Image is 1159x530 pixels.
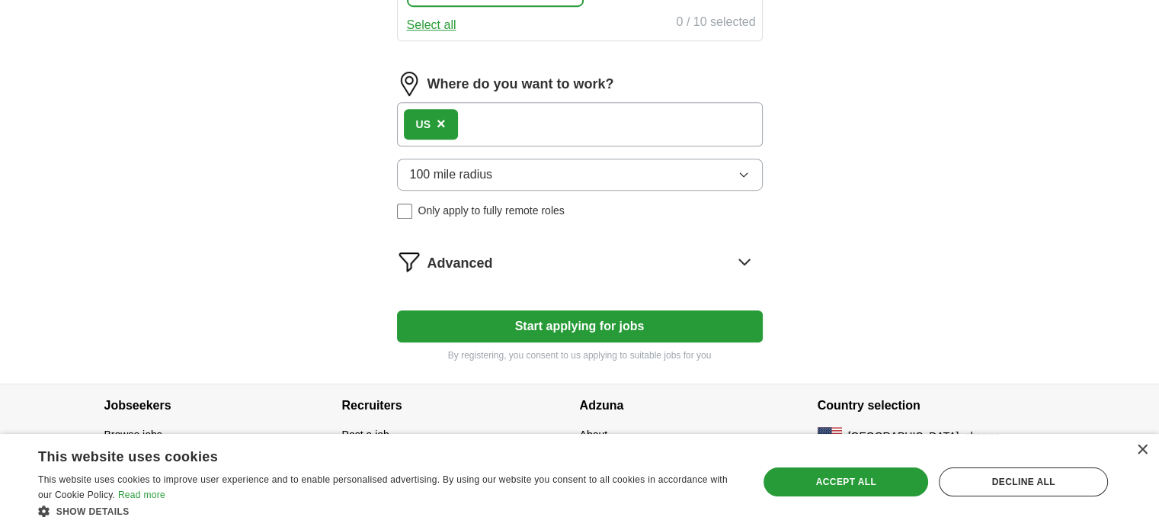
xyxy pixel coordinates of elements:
[416,117,431,133] div: US
[818,384,1055,427] h4: Country selection
[437,115,446,132] span: ×
[437,113,446,136] button: ×
[939,467,1108,496] div: Decline all
[676,13,755,34] div: 0 / 10 selected
[818,427,842,445] img: US flag
[118,490,165,500] a: Read more, opens a new window
[407,16,456,34] button: Select all
[397,349,763,362] p: By registering, you consent to us applying to suitable jobs for you
[38,443,699,466] div: This website uses cookies
[418,203,565,219] span: Only apply to fully remote roles
[397,204,412,219] input: Only apply to fully remote roles
[397,159,763,191] button: 100 mile radius
[342,429,389,441] a: Post a job
[848,429,959,445] span: [GEOGRAPHIC_DATA]
[397,310,763,342] button: Start applying for jobs
[397,72,421,96] img: location.png
[427,253,493,274] span: Advanced
[427,74,614,95] label: Where do you want to work?
[56,506,130,517] span: Show details
[38,474,728,500] span: This website uses cookies to improve user experience and to enable personalised advertising. By u...
[38,503,737,519] div: Show details
[410,165,493,184] span: 100 mile radius
[764,467,928,496] div: Accept all
[1136,445,1148,456] div: Close
[397,249,421,274] img: filter
[580,429,608,441] a: About
[104,429,162,441] a: Browse jobs
[965,429,1000,445] button: change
